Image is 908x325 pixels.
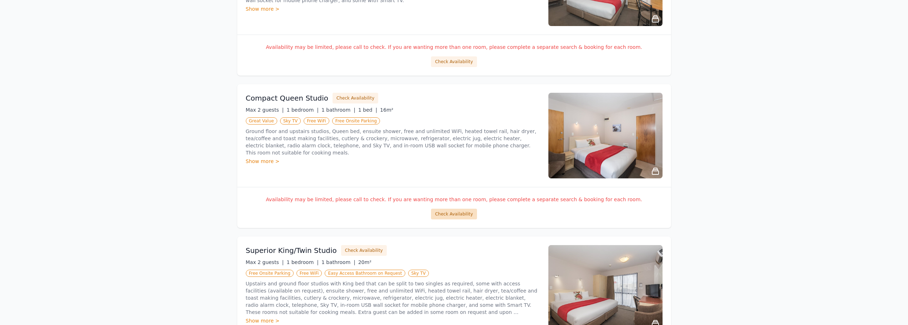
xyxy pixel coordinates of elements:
p: Upstairs and ground floor studios with King bed that can be split to two singles as required, som... [246,280,540,316]
span: 1 bedroom | [286,107,319,113]
span: Easy Access Bathroom on Request [325,270,405,277]
span: 20m² [358,259,371,265]
button: Check Availability [341,245,387,256]
span: 1 bathroom | [321,107,355,113]
div: Show more > [246,5,540,12]
span: 16m² [380,107,393,113]
span: 1 bedroom | [286,259,319,265]
p: Ground floor and upstairs studios, Queen bed, ensuite shower, free and unlimited WiFi, heated tow... [246,128,540,156]
span: Sky TV [280,117,301,125]
span: Max 2 guests | [246,107,284,113]
div: Show more > [246,158,540,165]
span: Max 2 guests | [246,259,284,265]
h3: Compact Queen Studio [246,93,329,103]
span: Free WiFi [296,270,322,277]
span: 1 bathroom | [321,259,355,265]
span: Free WiFi [304,117,329,125]
h3: Superior King/Twin Studio [246,245,337,255]
p: Availability may be limited, please call to check. If you are wanting more than one room, please ... [246,196,663,203]
span: 1 bed | [358,107,377,113]
span: Sky TV [408,270,429,277]
span: Great Value [246,117,277,125]
div: Show more > [246,317,540,324]
span: Free Onsite Parking [332,117,380,125]
button: Check Availability [431,209,477,219]
button: Check Availability [333,93,378,103]
p: Availability may be limited, please call to check. If you are wanting more than one room, please ... [246,44,663,51]
span: Free Onsite Parking [246,270,294,277]
button: Check Availability [431,56,477,67]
